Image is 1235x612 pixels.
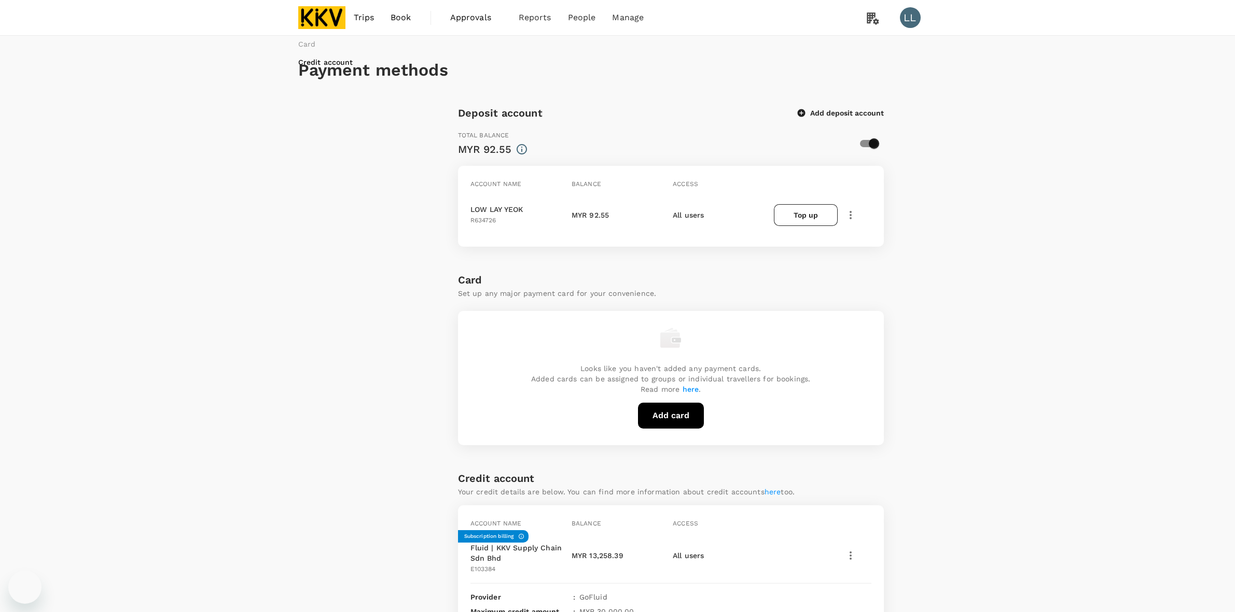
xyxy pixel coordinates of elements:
[673,211,704,219] span: All users
[298,57,358,67] li: Credit account
[683,385,699,393] a: here
[470,204,523,215] p: LOW LAY YEOK
[638,403,704,429] button: Add card
[458,487,795,497] p: Your credit details are below. You can find more information about credit accounts too.
[900,7,921,28] div: LL
[298,39,358,49] li: Card
[450,11,502,24] span: Approvals
[612,11,644,24] span: Manage
[458,272,884,288] h6: Card
[673,551,704,560] span: All users
[458,141,511,158] div: MYR 92.55
[458,132,509,139] span: Total balance
[572,520,601,527] span: Balance
[573,592,575,602] span: :
[298,6,346,29] img: KKV Supply Chain Sdn Bhd
[572,180,601,188] span: Balance
[774,204,837,226] button: Top up
[470,543,567,563] p: Fluid | KKV Supply Chain Sdn Bhd
[579,592,607,602] p: GoFluid
[572,550,623,561] p: MYR 13,258.39
[464,532,514,540] h6: Subscription billing
[519,11,551,24] span: Reports
[298,61,937,80] h1: Payment methods
[470,565,496,573] span: E103384
[458,288,884,298] p: Set up any major payment card for your convenience.
[568,11,596,24] span: People
[673,180,698,188] span: Access
[470,592,569,602] p: Provider
[354,11,374,24] span: Trips
[470,520,522,527] span: Account name
[391,11,411,24] span: Book
[458,470,535,487] h6: Credit account
[531,363,810,394] p: Looks like you haven't added any payment cards. Added cards can be assigned to groups or individu...
[572,210,609,220] p: MYR 92.55
[765,488,781,496] a: here
[660,328,681,348] img: empty
[458,105,543,121] h6: Deposit account
[8,571,41,604] iframe: Button to launch messaging window
[798,108,884,118] button: Add deposit account
[673,520,698,527] span: Access
[470,180,522,188] span: Account name
[470,217,496,224] span: R634726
